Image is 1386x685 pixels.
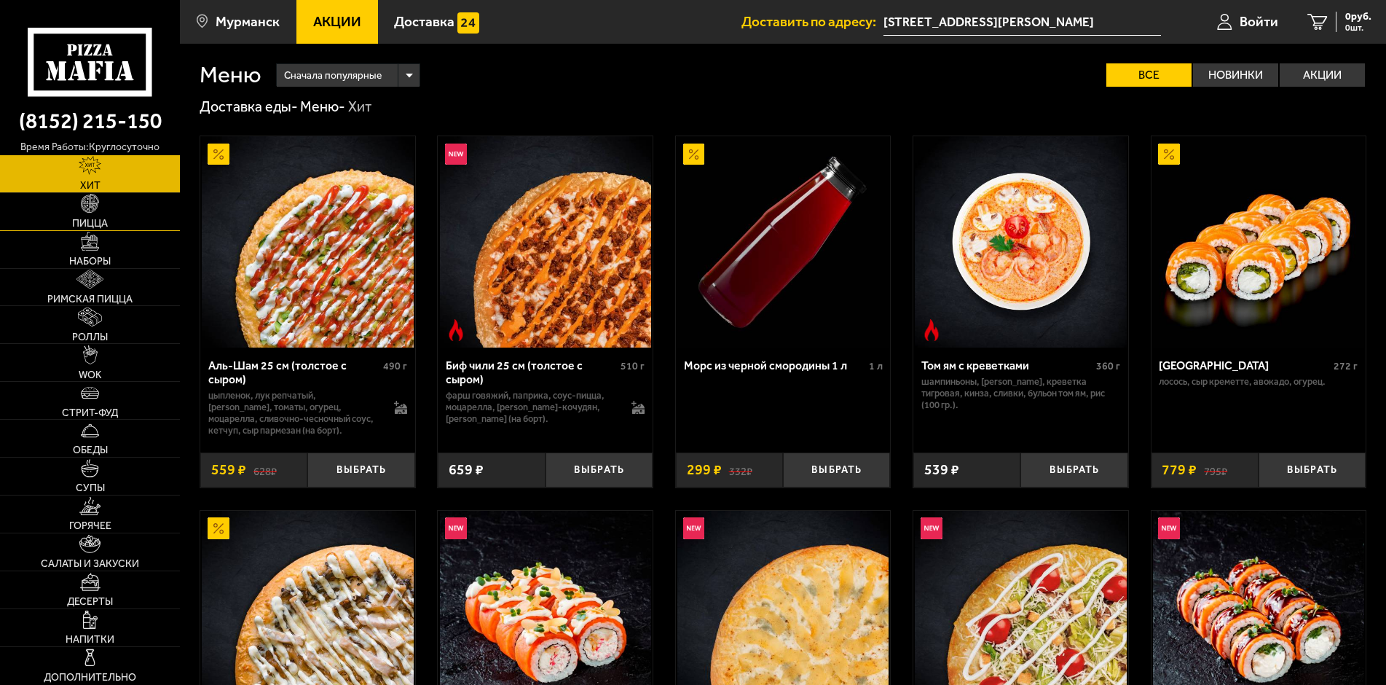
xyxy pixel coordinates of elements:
[921,376,1120,411] p: шампиньоны, [PERSON_NAME], креветка тигровая, кинза, сливки, бульон том ям, рис (100 гр.).
[1334,360,1358,372] span: 272 г
[687,463,722,477] span: 299 ₽
[677,136,889,348] img: Морс из черной смородины 1 л
[915,136,1126,348] img: Том ям с креветками
[921,359,1092,372] div: Том ям с креветками
[200,63,261,87] h1: Меню
[1280,63,1365,87] label: Акции
[76,483,105,493] span: Супы
[683,517,705,539] img: Новинка
[383,360,407,372] span: 490 г
[741,15,883,28] span: Доставить по адресу:
[924,463,959,477] span: 539 ₽
[69,257,111,267] span: Наборы
[1240,15,1278,28] span: Войти
[729,463,752,477] s: 332 ₽
[1162,463,1197,477] span: 779 ₽
[200,136,415,348] a: АкционныйАль-Шам 25 см (толстое с сыром)
[284,62,382,90] span: Сначала популярные
[200,98,298,115] a: Доставка еды-
[684,359,865,372] div: Морс из черной смородины 1 л
[621,360,645,372] span: 510 г
[1096,360,1120,372] span: 360 г
[921,517,942,539] img: Новинка
[216,15,280,28] span: Мурманск
[440,136,651,348] img: Биф чили 25 см (толстое с сыром)
[67,597,113,607] span: Десерты
[208,517,229,539] img: Акционный
[1158,144,1180,165] img: Акционный
[445,319,467,341] img: Острое блюдо
[307,453,414,488] button: Выбрать
[1259,453,1366,488] button: Выбрать
[1106,63,1192,87] label: Все
[445,517,467,539] img: Новинка
[1159,359,1330,372] div: [GEOGRAPHIC_DATA]
[313,15,361,28] span: Акции
[1345,12,1371,22] span: 0 руб.
[202,136,413,348] img: Аль-Шам 25 см (толстое с сыром)
[457,12,479,34] img: 15daf4d41897b9f0e9f617042186c801.svg
[913,136,1128,348] a: Острое блюдоТом ям с креветками
[1158,517,1180,539] img: Новинка
[208,359,379,386] div: Аль-Шам 25 см (толстое с сыром)
[79,370,101,380] span: WOK
[69,521,111,531] span: Горячее
[446,359,617,386] div: Биф чили 25 см (толстое с сыром)
[47,294,133,305] span: Римская пицца
[41,559,139,569] span: Салаты и закуски
[348,98,372,117] div: Хит
[72,219,108,229] span: Пицца
[446,390,617,425] p: фарш говяжий, паприка, соус-пицца, моцарелла, [PERSON_NAME]-кочудян, [PERSON_NAME] (на борт).
[62,408,118,418] span: Стрит-фуд
[449,463,484,477] span: 659 ₽
[546,453,653,488] button: Выбрать
[883,9,1161,36] input: Ваш адрес доставки
[783,453,890,488] button: Выбрать
[438,136,653,348] a: НовинкаОстрое блюдоБиф чили 25 см (толстое с сыром)
[44,673,136,683] span: Дополнительно
[211,463,246,477] span: 559 ₽
[1153,136,1364,348] img: Филадельфия
[253,463,277,477] s: 628 ₽
[80,181,101,191] span: Хит
[1020,453,1127,488] button: Выбрать
[208,144,229,165] img: Акционный
[1345,23,1371,32] span: 0 шт.
[921,319,942,341] img: Острое блюдо
[66,635,114,645] span: Напитки
[72,332,108,342] span: Роллы
[445,144,467,165] img: Новинка
[300,98,345,115] a: Меню-
[1193,63,1278,87] label: Новинки
[1159,376,1358,388] p: лосось, Сыр креметте, авокадо, огурец.
[676,136,891,348] a: АкционныйМорс из черной смородины 1 л
[394,15,454,28] span: Доставка
[869,360,883,372] span: 1 л
[1204,463,1227,477] s: 795 ₽
[73,445,108,455] span: Обеды
[1151,136,1366,348] a: АкционныйФиладельфия
[683,144,705,165] img: Акционный
[208,390,379,436] p: цыпленок, лук репчатый, [PERSON_NAME], томаты, огурец, моцарелла, сливочно-чесночный соус, кетчуп...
